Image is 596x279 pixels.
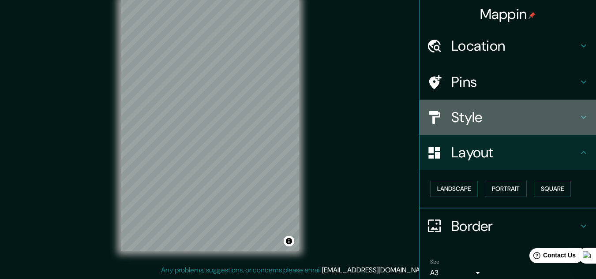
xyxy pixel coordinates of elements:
h4: Style [451,108,578,126]
iframe: Help widget launcher [517,245,586,269]
div: Location [420,28,596,63]
h4: Mappin [480,5,536,23]
img: pin-icon.png [529,12,536,19]
button: Square [534,181,571,197]
div: Style [420,100,596,135]
div: Layout [420,135,596,170]
label: Size [430,258,439,265]
button: Toggle attribution [284,236,294,246]
h4: Location [451,37,578,55]
h4: Layout [451,144,578,161]
a: [EMAIL_ADDRESS][DOMAIN_NAME] [322,265,431,275]
button: Landscape [430,181,478,197]
h4: Border [451,217,578,235]
p: Any problems, suggestions, or concerns please email . [161,265,432,275]
h4: Pins [451,73,578,91]
div: Border [420,208,596,244]
div: Pins [420,64,596,100]
button: Portrait [485,181,527,197]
